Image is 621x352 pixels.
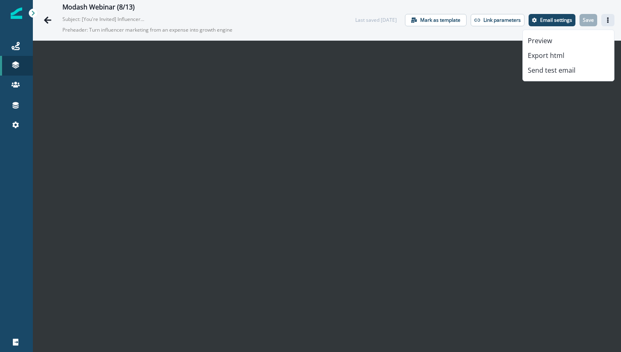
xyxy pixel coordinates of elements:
button: Actions [601,14,614,26]
p: Link parameters [483,17,521,23]
div: Modash Webinar (8/13) [62,3,135,12]
button: Link parameters [471,14,524,26]
div: Last saved [DATE] [355,16,397,24]
button: Go back [39,12,56,28]
p: Save [583,17,594,23]
button: Mark as template [405,14,467,26]
button: Preview [523,33,614,48]
p: Mark as template [420,17,460,23]
button: Settings [529,14,575,26]
button: Send test email [523,63,614,78]
p: Email settings [540,17,572,23]
button: Export html [523,48,614,63]
p: Preheader: Turn influencer marketing from an expense into growth engine [62,23,268,37]
img: Inflection [11,7,22,19]
button: Save [580,14,597,26]
p: Subject: [You're Invited] Influencer Strategy with [PERSON_NAME] and [PERSON_NAME] [62,12,145,23]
